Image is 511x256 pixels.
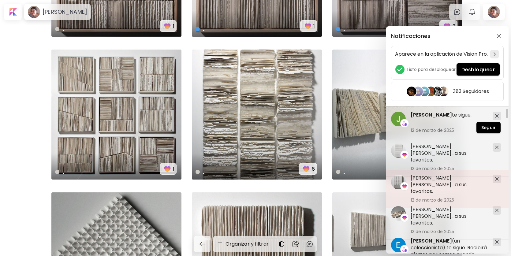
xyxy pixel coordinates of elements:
button: Desbloquear [457,63,500,76]
span: 12 de marzo de 2025 [411,197,488,203]
span: 12 de marzo de 2025 [411,128,488,133]
img: chevron [494,52,496,56]
span: [PERSON_NAME] [411,111,452,118]
h5: [PERSON_NAME] [PERSON_NAME] . a sus favoritos. [411,206,488,226]
h5: [PERSON_NAME] [PERSON_NAME] . a sus favoritos. [411,175,488,195]
span: 12 de marzo de 2025 [411,229,488,234]
img: checkmark [395,65,405,74]
h5: Notificaciones [391,33,431,39]
span: Desbloquear [461,66,495,73]
button: closeButton [494,31,504,41]
h5: Aparece en la aplicación de Vision Pro. [395,51,488,57]
button: Seguir [476,122,501,133]
h5: [PERSON_NAME] [PERSON_NAME] . a sus favoritos. [411,143,488,163]
h5: 383 Seguidores [453,88,489,95]
img: closeButton [497,34,501,38]
h5: te sigue. [411,112,488,118]
span: [PERSON_NAME] [411,237,452,244]
span: Seguir [481,124,496,131]
span: 12 de marzo de 2025 [411,166,488,171]
h5: Listo para desbloquear [407,66,456,72]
